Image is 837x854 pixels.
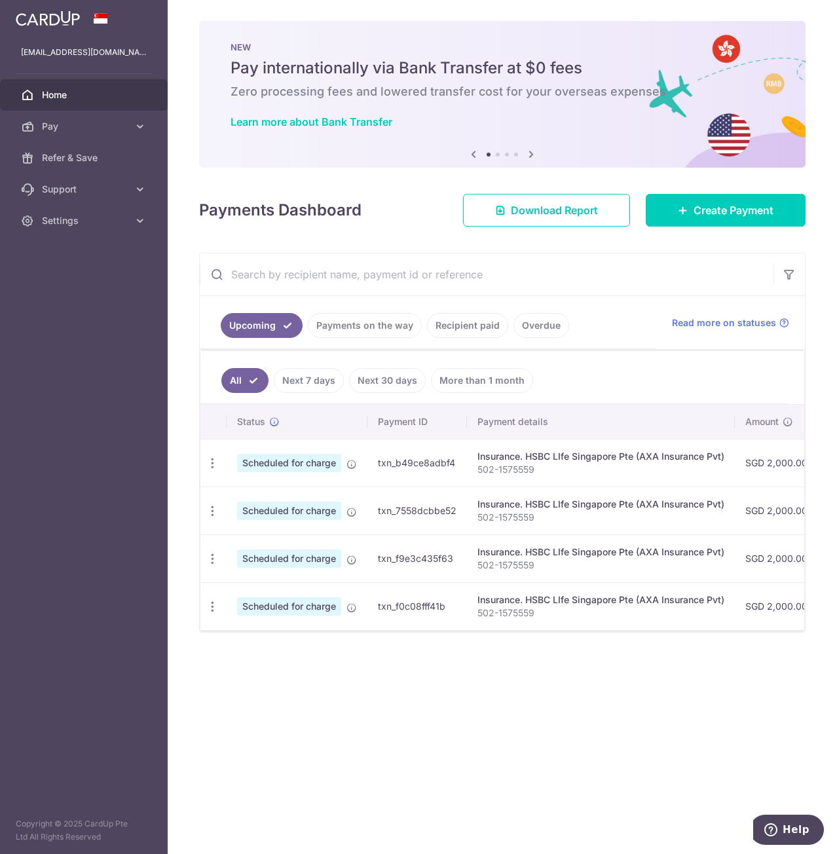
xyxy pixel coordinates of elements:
span: Home [42,88,128,102]
td: txn_7558dcbbe52 [367,487,467,534]
th: Payment details [467,405,735,439]
p: 502-1575559 [477,463,724,476]
div: Insurance. HSBC LIfe Singapore Pte (AXA Insurance Pvt) [477,498,724,511]
h4: Payments Dashboard [199,198,362,222]
span: Amount [745,415,779,428]
th: Payment ID [367,405,467,439]
span: Refer & Save [42,151,128,164]
td: SGD 2,000.00 [735,487,818,534]
td: SGD 2,000.00 [735,534,818,582]
a: All [221,368,269,393]
p: 502-1575559 [477,511,724,524]
a: Payments on the way [308,313,422,338]
iframe: Opens a widget where you can find more information [753,815,824,847]
img: Bank transfer banner [199,21,806,168]
a: More than 1 month [431,368,533,393]
a: Learn more about Bank Transfer [231,115,392,128]
span: Scheduled for charge [237,454,341,472]
a: Create Payment [646,194,806,227]
td: txn_f0c08fff41b [367,582,467,630]
div: Insurance. HSBC LIfe Singapore Pte (AXA Insurance Pvt) [477,546,724,559]
img: CardUp [16,10,80,26]
td: SGD 2,000.00 [735,439,818,487]
td: txn_b49ce8adbf4 [367,439,467,487]
td: txn_f9e3c435f63 [367,534,467,582]
a: Recipient paid [427,313,508,338]
span: Read more on statuses [672,316,776,329]
span: Support [42,183,128,196]
a: Overdue [513,313,569,338]
p: 502-1575559 [477,559,724,572]
span: Scheduled for charge [237,549,341,568]
a: Next 7 days [274,368,344,393]
span: Create Payment [694,202,773,218]
div: Insurance. HSBC LIfe Singapore Pte (AXA Insurance Pvt) [477,593,724,606]
span: Pay [42,120,128,133]
input: Search by recipient name, payment id or reference [200,253,773,295]
div: Insurance. HSBC LIfe Singapore Pte (AXA Insurance Pvt) [477,450,724,463]
a: Read more on statuses [672,316,789,329]
span: Status [237,415,265,428]
span: Scheduled for charge [237,502,341,520]
span: Download Report [511,202,598,218]
a: Next 30 days [349,368,426,393]
td: SGD 2,000.00 [735,582,818,630]
a: Download Report [463,194,630,227]
span: Scheduled for charge [237,597,341,616]
p: NEW [231,42,774,52]
p: [EMAIL_ADDRESS][DOMAIN_NAME] [21,46,147,59]
span: Settings [42,214,128,227]
h6: Zero processing fees and lowered transfer cost for your overseas expenses [231,84,774,100]
h5: Pay internationally via Bank Transfer at $0 fees [231,58,774,79]
p: 502-1575559 [477,606,724,620]
a: Upcoming [221,313,303,338]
